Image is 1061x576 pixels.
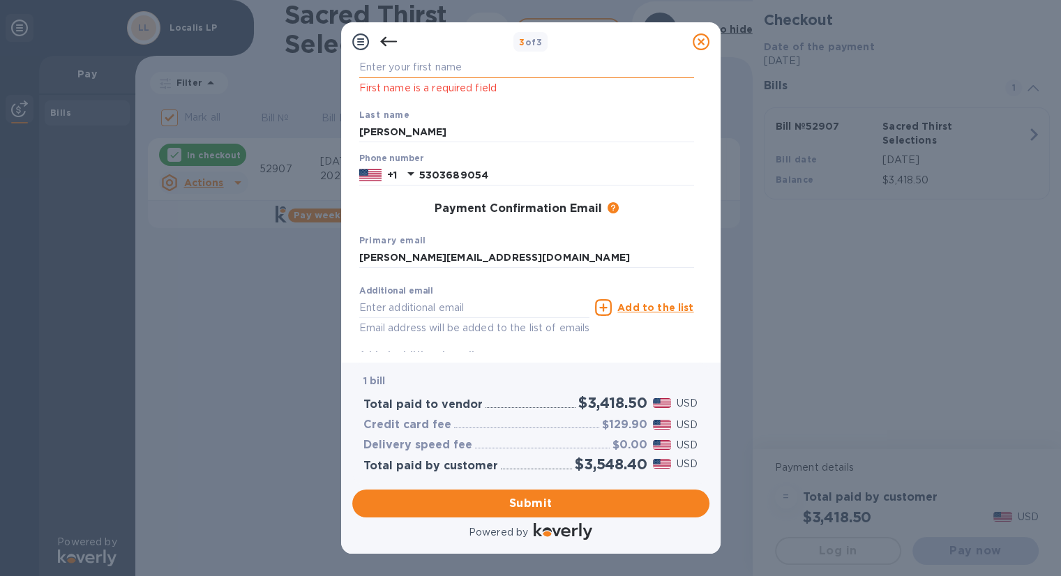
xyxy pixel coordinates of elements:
input: Enter your first name [359,57,694,78]
input: Enter additional email [359,297,590,318]
p: Email address will be added to the list of emails [359,320,590,336]
label: Additional email [359,287,433,296]
h2: $3,418.50 [578,394,647,411]
img: USD [653,420,672,430]
input: Enter your last name [359,122,694,143]
h3: Credit card fee [363,418,451,432]
h3: Total paid by customer [363,460,498,473]
p: +1 [387,168,397,182]
input: Enter your primary name [359,248,694,268]
h3: $0.00 [612,439,647,452]
span: Submit [363,495,698,512]
p: USD [677,418,698,432]
p: USD [677,396,698,411]
input: Enter your phone number [419,165,694,185]
b: of 3 [519,37,542,47]
u: Add to the list [617,302,693,313]
p: USD [677,457,698,471]
img: Logo [534,523,592,540]
p: USD [677,438,698,453]
b: Added additional emails [359,349,480,360]
h3: Delivery speed fee [363,439,472,452]
b: Last name [359,109,410,120]
p: Powered by [469,525,528,540]
b: Primary email [359,235,426,245]
img: USD [653,440,672,450]
img: USD [653,398,672,408]
h3: Payment Confirmation Email [435,202,602,215]
p: First name is a required field [359,80,694,96]
h3: Total paid to vendor [363,398,483,411]
button: Submit [352,490,709,517]
b: 1 bill [363,375,386,386]
h2: $3,548.40 [575,455,647,473]
img: US [359,167,382,183]
h3: $129.90 [602,418,647,432]
label: Phone number [359,155,423,163]
img: USD [653,459,672,469]
span: 3 [519,37,525,47]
